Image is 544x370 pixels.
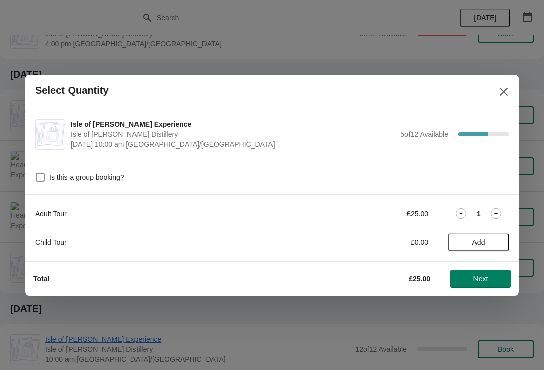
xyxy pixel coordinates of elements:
button: Add [448,233,509,251]
strong: Total [33,275,49,283]
span: Isle of [PERSON_NAME] Distillery [71,129,395,139]
span: 5 of 12 Available [400,130,448,138]
span: Is this a group booking? [49,172,124,182]
div: Child Tour [35,237,315,247]
div: £0.00 [335,237,428,247]
div: £25.00 [335,209,428,219]
img: Isle of Harris Gin Experience | Isle of Harris Distillery | August 27 | 10:00 am Europe/London [36,122,65,146]
button: Next [450,270,511,288]
strong: 1 [477,209,481,219]
span: Isle of [PERSON_NAME] Experience [71,119,395,129]
h2: Select Quantity [35,85,109,96]
strong: £25.00 [409,275,430,283]
button: Close [495,83,513,101]
div: Adult Tour [35,209,315,219]
span: Next [473,275,488,283]
span: Add [472,238,485,246]
span: [DATE] 10:00 am [GEOGRAPHIC_DATA]/[GEOGRAPHIC_DATA] [71,139,395,150]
